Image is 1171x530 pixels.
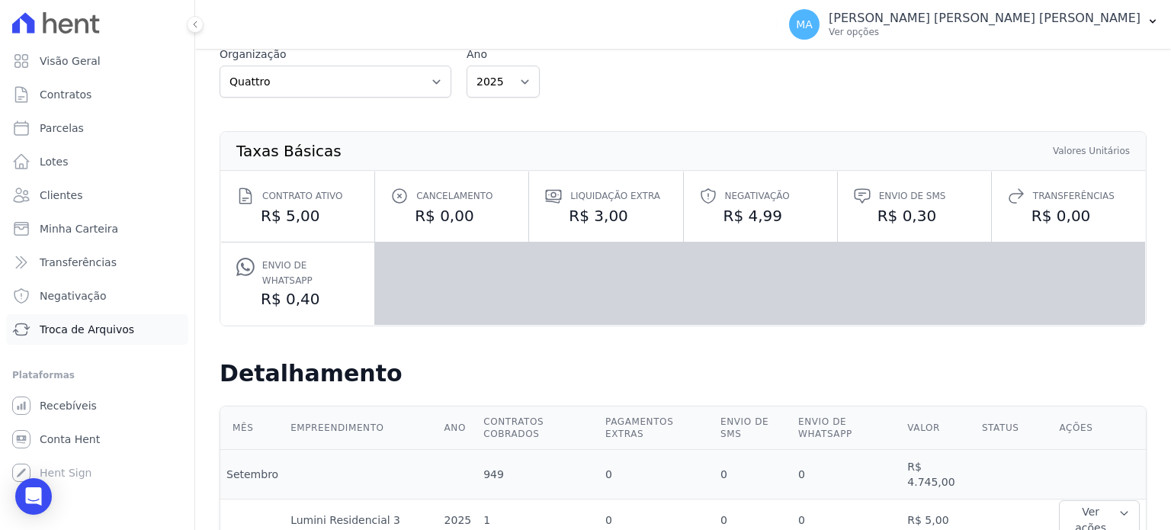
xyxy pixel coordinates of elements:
[6,390,188,421] a: Recebíveis
[220,450,284,499] td: Setembro
[599,450,714,499] td: 0
[1007,205,1130,226] dd: R$ 0,00
[6,180,188,210] a: Clientes
[6,146,188,177] a: Lotes
[236,205,359,226] dd: R$ 5,00
[40,221,118,236] span: Minha Carteira
[6,214,188,244] a: Minha Carteira
[796,19,813,30] span: MA
[853,205,976,226] dd: R$ 0,30
[901,450,976,499] td: R$ 4.745,00
[544,205,667,226] dd: R$ 3,00
[40,120,84,136] span: Parcelas
[284,406,438,450] th: Empreendimento
[40,288,107,304] span: Negativação
[40,322,134,337] span: Troca de Arquivos
[777,3,1171,46] button: MA [PERSON_NAME] [PERSON_NAME] [PERSON_NAME] Ver opções
[262,188,342,204] span: Contrato ativo
[6,79,188,110] a: Contratos
[6,281,188,311] a: Negativação
[792,450,901,499] td: 0
[236,144,342,158] th: Taxas Básicas
[1052,144,1131,158] th: Valores Unitários
[792,406,901,450] th: Envio de Whatsapp
[829,11,1141,26] p: [PERSON_NAME] [PERSON_NAME] [PERSON_NAME]
[416,188,492,204] span: Cancelamento
[467,47,540,63] label: Ano
[40,154,69,169] span: Lotes
[236,288,359,310] dd: R$ 0,40
[829,26,1141,38] p: Ver opções
[6,424,188,455] a: Conta Hent
[390,205,513,226] dd: R$ 0,00
[40,432,100,447] span: Conta Hent
[477,406,599,450] th: Contratos cobrados
[570,188,660,204] span: Liquidação extra
[220,360,1147,387] h2: Detalhamento
[15,478,52,515] div: Open Intercom Messenger
[725,188,790,204] span: Negativação
[438,406,478,450] th: Ano
[1053,406,1146,450] th: Ações
[40,188,82,203] span: Clientes
[6,314,188,345] a: Troca de Arquivos
[262,258,359,288] span: Envio de Whatsapp
[477,450,599,499] td: 949
[879,188,946,204] span: Envio de SMS
[714,450,792,499] td: 0
[714,406,792,450] th: Envio de SMS
[6,113,188,143] a: Parcelas
[6,247,188,278] a: Transferências
[6,46,188,76] a: Visão Geral
[1033,188,1115,204] span: Transferências
[599,406,714,450] th: Pagamentos extras
[976,406,1054,450] th: Status
[40,53,101,69] span: Visão Geral
[220,47,451,63] label: Organização
[12,366,182,384] div: Plataformas
[40,87,91,102] span: Contratos
[901,406,976,450] th: Valor
[220,406,284,450] th: Mês
[40,398,97,413] span: Recebíveis
[40,255,117,270] span: Transferências
[699,205,822,226] dd: R$ 4,99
